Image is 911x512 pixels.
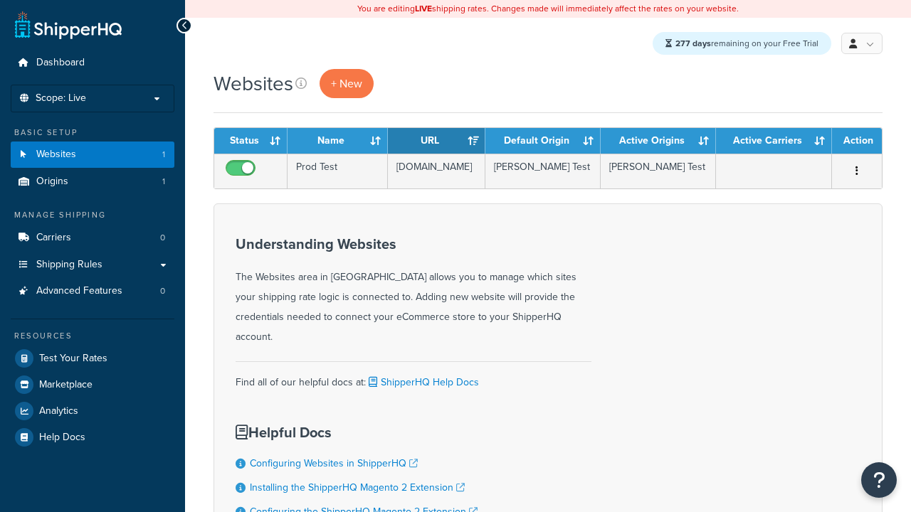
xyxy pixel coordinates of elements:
a: ShipperHQ Home [15,11,122,39]
th: Active Origins: activate to sort column ascending [601,128,716,154]
span: Help Docs [39,432,85,444]
th: Default Origin: activate to sort column ascending [485,128,601,154]
a: ShipperHQ Help Docs [366,375,479,390]
td: [DOMAIN_NAME] [388,154,485,188]
th: Active Carriers: activate to sort column ascending [716,128,832,154]
li: Websites [11,142,174,168]
span: 1 [162,176,165,188]
span: Carriers [36,232,71,244]
th: Action [832,128,882,154]
button: Open Resource Center [861,462,897,498]
th: Name: activate to sort column ascending [288,128,388,154]
a: Configuring Websites in ShipperHQ [250,456,418,471]
span: 1 [162,149,165,161]
div: The Websites area in [GEOGRAPHIC_DATA] allows you to manage which sites your shipping rate logic ... [236,236,591,347]
li: Origins [11,169,174,195]
td: Prod Test [288,154,388,188]
a: Marketplace [11,372,174,398]
div: Basic Setup [11,127,174,139]
a: Installing the ShipperHQ Magento 2 Extension [250,480,465,495]
span: Shipping Rules [36,259,102,271]
a: Dashboard [11,50,174,76]
div: Find all of our helpful docs at: [236,361,591,393]
a: Analytics [11,398,174,424]
h3: Helpful Docs [236,425,492,440]
span: Marketplace [39,379,93,391]
a: Carriers 0 [11,225,174,251]
span: Websites [36,149,76,161]
div: Resources [11,330,174,342]
td: [PERSON_NAME] Test [601,154,716,188]
strong: 277 days [675,37,711,50]
span: 0 [160,285,165,297]
span: Origins [36,176,68,188]
td: [PERSON_NAME] Test [485,154,601,188]
a: + New [320,69,374,98]
span: Dashboard [36,57,85,69]
div: Manage Shipping [11,209,174,221]
a: Websites 1 [11,142,174,168]
b: LIVE [415,2,432,15]
span: Analytics [39,405,78,417]
span: Test Your Rates [39,353,107,365]
a: Origins 1 [11,169,174,195]
a: Advanced Features 0 [11,278,174,304]
h3: Understanding Websites [236,236,591,252]
a: Help Docs [11,425,174,450]
li: Carriers [11,225,174,251]
a: Test Your Rates [11,346,174,371]
span: Advanced Features [36,285,122,297]
span: Scope: Live [36,92,86,105]
div: remaining on your Free Trial [653,32,831,55]
a: Shipping Rules [11,252,174,278]
h1: Websites [214,70,293,97]
span: + New [331,75,362,92]
th: Status: activate to sort column ascending [214,128,288,154]
li: Advanced Features [11,278,174,304]
th: URL: activate to sort column ascending [388,128,485,154]
span: 0 [160,232,165,244]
